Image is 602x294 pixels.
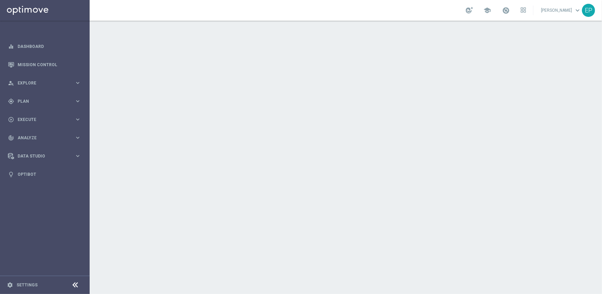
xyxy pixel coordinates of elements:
i: keyboard_arrow_right [74,116,81,123]
a: Mission Control [18,55,81,74]
div: Dashboard [8,37,81,55]
div: Plan [8,98,74,104]
i: lightbulb [8,171,14,178]
button: track_changes Analyze keyboard_arrow_right [8,135,81,141]
div: EP [582,4,595,17]
i: keyboard_arrow_right [74,98,81,104]
i: keyboard_arrow_right [74,80,81,86]
button: gps_fixed Plan keyboard_arrow_right [8,99,81,104]
span: Plan [18,99,74,103]
div: Optibot [8,165,81,183]
span: school [483,7,491,14]
i: play_circle_outline [8,116,14,123]
span: Execute [18,118,74,122]
button: lightbulb Optibot [8,172,81,177]
i: keyboard_arrow_right [74,134,81,141]
i: keyboard_arrow_right [74,153,81,159]
a: [PERSON_NAME]keyboard_arrow_down [540,5,582,16]
a: Settings [17,283,38,287]
div: Execute [8,116,74,123]
i: track_changes [8,135,14,141]
span: Analyze [18,136,74,140]
i: settings [7,282,13,288]
i: gps_fixed [8,98,14,104]
div: Explore [8,80,74,86]
a: Dashboard [18,37,81,55]
button: play_circle_outline Execute keyboard_arrow_right [8,117,81,122]
i: equalizer [8,43,14,50]
span: keyboard_arrow_down [574,7,581,14]
button: Data Studio keyboard_arrow_right [8,153,81,159]
span: Explore [18,81,74,85]
div: Mission Control [8,55,81,74]
a: Optibot [18,165,81,183]
div: Analyze [8,135,74,141]
i: person_search [8,80,14,86]
button: person_search Explore keyboard_arrow_right [8,80,81,86]
button: Mission Control [8,62,81,68]
span: Data Studio [18,154,74,158]
button: equalizer Dashboard [8,44,81,49]
div: Data Studio [8,153,74,159]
